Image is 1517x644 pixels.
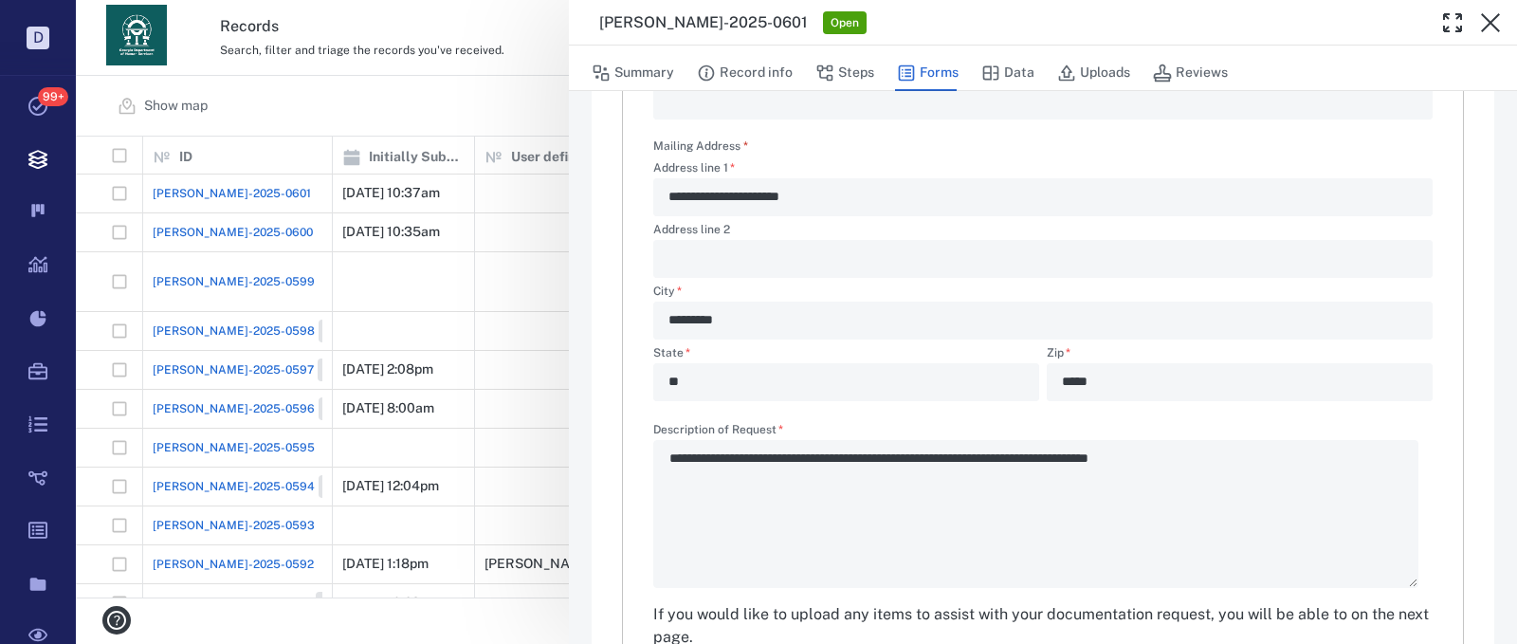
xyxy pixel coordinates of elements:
[27,27,49,49] p: D
[1434,4,1471,42] button: Toggle Fullscreen
[897,55,959,91] button: Forms
[697,55,793,91] button: Record info
[653,347,1039,363] label: State
[653,162,1433,178] label: Address line 1
[1057,55,1130,91] button: Uploads
[653,285,1433,302] label: City
[592,55,674,91] button: Summary
[1153,55,1228,91] button: Reviews
[653,224,1433,240] label: Address line 2
[1471,4,1509,42] button: Close
[653,82,1433,120] div: Division:
[38,87,68,106] span: 99+
[653,138,748,155] label: Mailing Address
[815,55,874,91] button: Steps
[653,424,1433,440] label: Description of Request
[1047,347,1433,363] label: Zip
[981,55,1034,91] button: Data
[827,15,863,31] span: Open
[168,13,207,30] span: Help
[599,11,808,34] h3: [PERSON_NAME]-2025-0601
[743,139,748,153] span: required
